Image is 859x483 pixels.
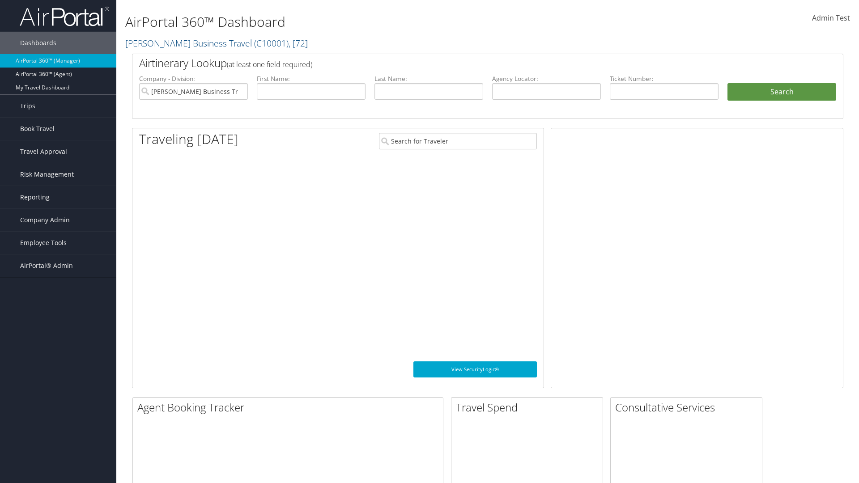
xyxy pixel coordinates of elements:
[413,361,537,377] a: View SecurityLogic®
[20,186,50,208] span: Reporting
[610,74,719,83] label: Ticket Number:
[379,133,537,149] input: Search for Traveler
[812,4,850,32] a: Admin Test
[139,55,777,71] h2: Airtinerary Lookup
[125,37,308,49] a: [PERSON_NAME] Business Travel
[139,74,248,83] label: Company - Division:
[289,37,308,49] span: , [ 72 ]
[139,130,238,148] h1: Traveling [DATE]
[20,163,74,186] span: Risk Management
[125,13,608,31] h1: AirPortal 360™ Dashboard
[812,13,850,23] span: Admin Test
[492,74,601,83] label: Agency Locator:
[727,83,836,101] button: Search
[20,118,55,140] span: Book Travel
[20,254,73,277] span: AirPortal® Admin
[20,209,70,231] span: Company Admin
[20,6,109,27] img: airportal-logo.png
[257,74,366,83] label: First Name:
[615,400,762,415] h2: Consultative Services
[20,140,67,163] span: Travel Approval
[456,400,603,415] h2: Travel Spend
[20,32,56,54] span: Dashboards
[137,400,443,415] h2: Agent Booking Tracker
[20,95,35,117] span: Trips
[254,37,289,49] span: ( C10001 )
[20,232,67,254] span: Employee Tools
[227,59,312,69] span: (at least one field required)
[374,74,483,83] label: Last Name:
